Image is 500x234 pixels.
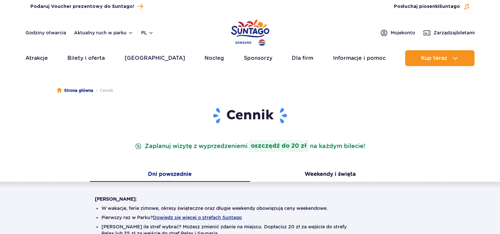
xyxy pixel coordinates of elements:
a: Atrakcje [25,50,48,66]
span: Kup teraz [421,55,447,61]
p: Zaplanuj wizytę z wyprzedzeniem na każdym bilecie! [134,140,366,152]
span: Zarządzaj biletami [434,29,475,36]
button: Weekendy i święta [250,168,410,182]
button: Posłuchaj piosenkiSuntago [394,3,470,10]
button: pl [141,29,154,36]
a: Sponsorzy [244,50,272,66]
strong: [PERSON_NAME]: [95,196,137,202]
a: Podaruj Voucher prezentowy do Suntago! [30,2,143,11]
a: Nocleg [205,50,224,66]
strong: oszczędź do 20 zł [249,140,309,152]
span: Podaruj Voucher prezentowy do Suntago! [30,3,134,10]
a: Bilety i oferta [67,50,105,66]
a: Strona główna [57,87,93,94]
a: Zarządzajbiletami [423,29,475,37]
a: Dla firm [292,50,313,66]
a: Mojekonto [380,29,415,37]
span: Moje konto [391,29,415,36]
span: Suntago [439,4,460,9]
button: Dowiedz się więcej o strefach Suntago [153,215,242,220]
li: Cennik [93,87,113,94]
a: Park of Poland [231,17,269,47]
li: W wakacje, ferie zimowe, okresy świąteczne oraz długie weekendy obowiązują ceny weekendowe. [101,205,399,212]
h1: Cennik [95,107,405,124]
span: Posłuchaj piosenki [394,3,460,10]
a: Informacje i pomoc [333,50,386,66]
button: Kup teraz [405,50,475,66]
button: Dni powszednie [90,168,250,182]
li: Pierwszy raz w Parku? [101,214,399,221]
button: Aktualny ruch w parku [74,30,133,35]
a: [GEOGRAPHIC_DATA] [125,50,185,66]
a: Godziny otwarcia [25,29,66,36]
